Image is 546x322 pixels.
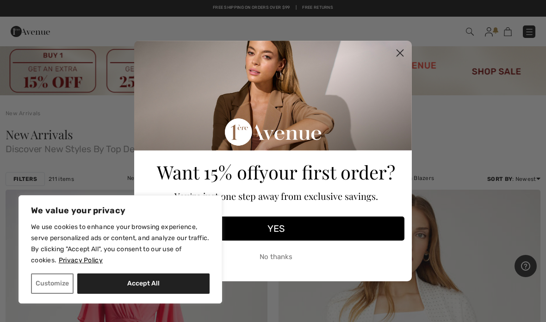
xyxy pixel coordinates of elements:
button: Close dialog [392,45,408,61]
button: No thanks [148,245,404,268]
div: We value your privacy [19,195,222,303]
span: Want 15% off [157,160,259,184]
button: Customize [31,273,74,294]
p: We value your privacy [31,205,210,216]
span: You're just one step away from exclusive savings. [174,190,378,202]
button: YES [148,217,404,241]
p: We use cookies to enhance your browsing experience, serve personalized ads or content, and analyz... [31,222,210,266]
span: your first order? [259,160,395,184]
button: Accept All [77,273,210,294]
a: Privacy Policy [58,256,103,265]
